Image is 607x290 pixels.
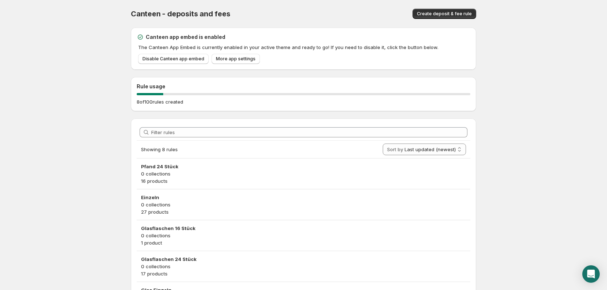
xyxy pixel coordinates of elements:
p: 1 product [141,239,466,246]
h2: Rule usage [137,83,470,90]
a: Disable Canteen app embed [138,54,209,64]
button: Create deposit & fee rule [413,9,476,19]
p: 27 products [141,208,466,216]
span: Showing 8 rules [141,146,178,152]
p: 0 collections [141,170,466,177]
p: 0 collections [141,232,466,239]
span: Create deposit & fee rule [417,11,472,17]
input: Filter rules [151,127,467,137]
p: 16 products [141,177,466,185]
a: More app settings [212,54,260,64]
span: More app settings [216,56,256,62]
h3: Einzeln [141,194,466,201]
span: Canteen - deposits and fees [131,9,230,18]
p: 0 collections [141,263,466,270]
span: Disable Canteen app embed [142,56,204,62]
div: Open Intercom Messenger [582,265,600,283]
p: 8 of 100 rules created [137,98,183,105]
h3: Pfand 24 Stück [141,163,466,170]
h2: Canteen app embed is enabled [146,33,225,41]
h3: Glasflaschen 16 Stück [141,225,466,232]
p: 0 collections [141,201,466,208]
p: The Canteen App Embed is currently enabled in your active theme and ready to go! If you need to d... [138,44,470,51]
p: 17 products [141,270,466,277]
h3: Glasflaschen 24 Stück [141,255,466,263]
